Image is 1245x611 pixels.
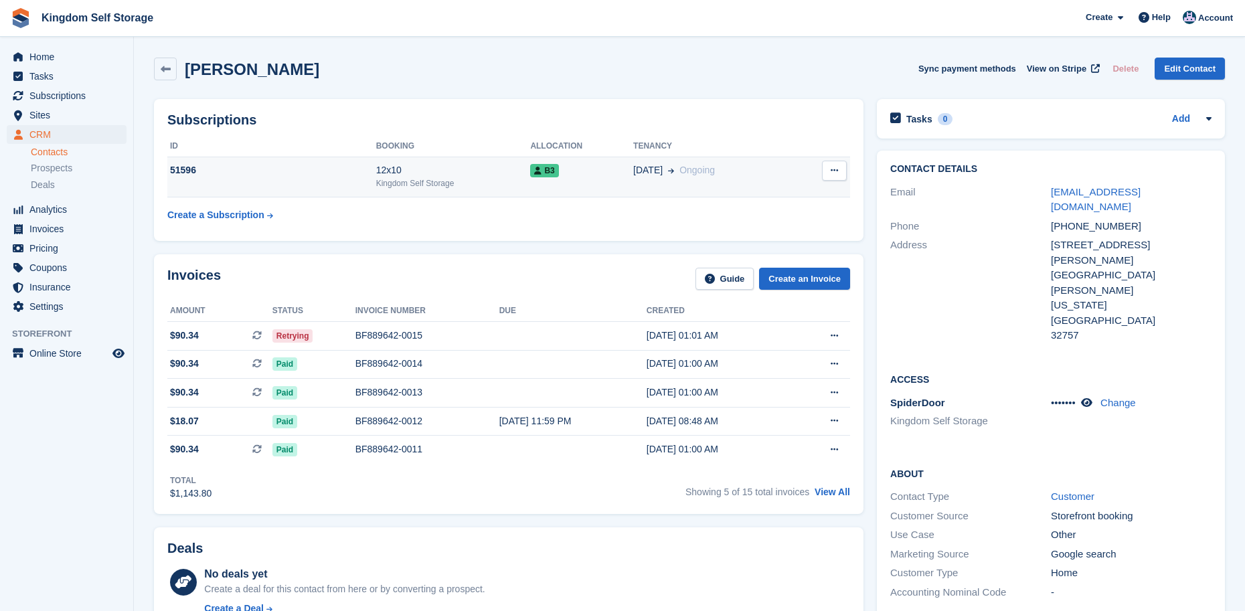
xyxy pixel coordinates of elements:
[890,509,1051,524] div: Customer Source
[12,327,133,341] span: Storefront
[890,397,945,408] span: SpiderDoor
[890,547,1051,562] div: Marketing Source
[167,300,272,322] th: Amount
[272,357,297,371] span: Paid
[376,163,531,177] div: 12x10
[1051,397,1076,408] span: •••••••
[1051,547,1212,562] div: Google search
[204,566,485,582] div: No deals yet
[29,297,110,316] span: Settings
[890,414,1051,429] li: Kingdom Self Storage
[170,329,199,343] span: $90.34
[272,300,355,322] th: Status
[647,442,793,456] div: [DATE] 01:00 AM
[890,372,1212,385] h2: Access
[1183,11,1196,24] img: Bradley Werlin
[167,541,203,556] h2: Deals
[906,113,932,125] h2: Tasks
[7,86,127,105] a: menu
[272,415,297,428] span: Paid
[7,258,127,277] a: menu
[170,442,199,456] span: $90.34
[7,200,127,219] a: menu
[918,58,1016,80] button: Sync payment methods
[7,67,127,86] a: menu
[31,161,127,175] a: Prospects
[938,113,953,125] div: 0
[167,163,376,177] div: 51596
[1198,11,1233,25] span: Account
[31,146,127,159] a: Contacts
[29,344,110,363] span: Online Store
[167,112,850,128] h2: Subscriptions
[890,527,1051,543] div: Use Case
[7,220,127,238] a: menu
[1051,219,1212,234] div: [PHONE_NUMBER]
[29,67,110,86] span: Tasks
[890,238,1051,343] div: Address
[31,178,127,192] a: Deals
[355,414,499,428] div: BF889642-0012
[36,7,159,29] a: Kingdom Self Storage
[1051,527,1212,543] div: Other
[29,106,110,124] span: Sites
[890,565,1051,581] div: Customer Type
[647,385,793,400] div: [DATE] 01:00 AM
[167,136,376,157] th: ID
[1051,238,1212,268] div: [STREET_ADDRESS][PERSON_NAME]
[1051,565,1212,581] div: Home
[1100,397,1136,408] a: Change
[167,268,221,290] h2: Invoices
[29,86,110,105] span: Subscriptions
[890,219,1051,234] div: Phone
[29,200,110,219] span: Analytics
[29,258,110,277] span: Coupons
[29,278,110,296] span: Insurance
[530,136,633,157] th: Allocation
[29,239,110,258] span: Pricing
[1051,585,1212,600] div: -
[7,239,127,258] a: menu
[7,297,127,316] a: menu
[11,8,31,28] img: stora-icon-8386f47178a22dfd0bd8f6a31ec36ba5ce8667c1dd55bd0f319d3a0aa187defe.svg
[1021,58,1102,80] a: View on Stripe
[272,443,297,456] span: Paid
[7,344,127,363] a: menu
[31,162,72,175] span: Prospects
[890,489,1051,505] div: Contact Type
[499,414,647,428] div: [DATE] 11:59 PM
[7,48,127,66] a: menu
[376,136,531,157] th: Booking
[376,177,531,189] div: Kingdom Self Storage
[272,329,313,343] span: Retrying
[170,385,199,400] span: $90.34
[170,474,212,487] div: Total
[7,125,127,144] a: menu
[1027,62,1086,76] span: View on Stripe
[170,414,199,428] span: $18.07
[1152,11,1171,24] span: Help
[272,386,297,400] span: Paid
[890,185,1051,215] div: Email
[1086,11,1112,24] span: Create
[890,585,1051,600] div: Accounting Nominal Code
[1051,268,1212,298] div: [GEOGRAPHIC_DATA][PERSON_NAME]
[29,220,110,238] span: Invoices
[355,385,499,400] div: BF889642-0013
[170,487,212,501] div: $1,143.80
[685,487,809,497] span: Showing 5 of 15 total invoices
[647,300,793,322] th: Created
[185,60,319,78] h2: [PERSON_NAME]
[679,165,715,175] span: Ongoing
[355,329,499,343] div: BF889642-0015
[1051,313,1212,329] div: [GEOGRAPHIC_DATA]
[890,164,1212,175] h2: Contact Details
[29,125,110,144] span: CRM
[815,487,850,497] a: View All
[633,136,795,157] th: Tenancy
[1172,112,1190,127] a: Add
[1051,328,1212,343] div: 32757
[110,345,127,361] a: Preview store
[1107,58,1144,80] button: Delete
[7,278,127,296] a: menu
